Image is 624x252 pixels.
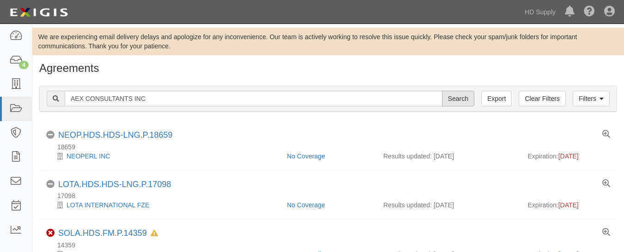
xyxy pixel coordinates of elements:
a: No Coverage [287,152,325,160]
a: Filters [573,91,610,106]
h1: Agreements [39,62,617,74]
a: HD Supply [520,3,560,21]
div: Results updated: [DATE] [383,200,514,210]
div: SOLA.HDS.FM.P.14359 [58,229,158,239]
i: No Coverage [46,180,55,188]
div: LOTA INTERNATIONAL FZE [46,200,280,210]
a: NEOPERL INC [67,152,110,160]
span: [DATE] [558,152,579,160]
div: 18659 [46,142,617,152]
a: LOTA INTERNATIONAL FZE [67,201,149,209]
i: No Coverage [46,131,55,139]
div: We are experiencing email delivery delays and apologize for any inconvenience. Our team is active... [32,32,624,51]
input: Search [442,91,474,106]
a: View results summary [602,130,610,139]
div: 14359 [46,240,617,250]
img: logo-5460c22ac91f19d4615b14bd174203de0afe785f0fc80cf4dbbc73dc1793850b.png [7,4,71,21]
div: 4 [19,61,29,69]
div: Results updated: [DATE] [383,152,514,161]
a: Export [481,91,512,106]
i: Help Center - Complianz [584,6,595,18]
a: View results summary [602,229,610,237]
a: NEOP.HDS.HDS-LNG.P.18659 [58,130,172,140]
span: [DATE] [558,201,579,209]
div: Expiration: [528,152,611,161]
a: View results summary [602,180,610,188]
a: Clear Filters [519,91,565,106]
div: LOTA.HDS.HDS-LNG.P.17098 [58,180,171,190]
a: LOTA.HDS.HDS-LNG.P.17098 [58,180,171,189]
input: Search [65,91,442,106]
div: NEOP.HDS.HDS-LNG.P.18659 [58,130,172,141]
i: Non-Compliant [46,229,55,237]
div: Expiration: [528,200,611,210]
a: No Coverage [287,201,325,209]
i: In Default since 04/22/2024 [151,230,158,237]
div: 17098 [46,191,617,200]
div: NEOPERL INC [46,152,280,161]
a: SOLA.HDS.FM.P.14359 [58,229,147,238]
